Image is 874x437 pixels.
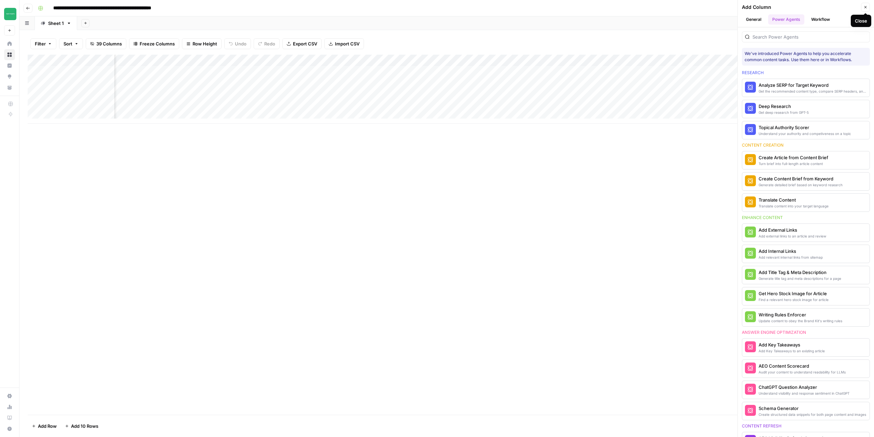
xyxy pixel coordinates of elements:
[64,40,72,47] span: Sort
[759,203,829,209] div: Translate content into your target language
[35,16,77,30] a: Sheet 1
[282,38,322,49] button: Export CSV
[4,412,15,423] a: Learning Hub
[759,182,843,188] div: Generate detailed brief based on keyword research
[759,131,851,136] div: Understand your authority and competiveness on a topic
[759,227,826,233] div: Add External Links
[759,233,826,239] div: Add external links to an article and review
[48,20,64,27] div: Sheet 1
[742,215,870,221] div: Enhance content
[759,110,809,115] div: Get deep research from GPT-5
[4,38,15,49] a: Home
[742,245,870,263] button: Add Internal LinksAdd relevant internal links from sitemap
[742,194,870,211] button: Translate ContentTranslate content into your target language
[28,421,61,432] button: Add Row
[759,369,846,375] div: Audit your content to understand readability for LLMs
[4,391,15,401] a: Settings
[4,401,15,412] a: Usage
[807,14,834,25] button: Workflow
[293,40,317,47] span: Export CSV
[759,412,866,417] div: Create structured data snippets for both page content and images
[129,38,179,49] button: Freeze Columns
[742,142,870,148] div: Content creation
[759,124,851,131] div: Topical Authority Scorer
[38,423,57,429] span: Add Row
[759,88,867,94] div: Get the recommended content type, compare SERP headers, and analyze SERP patterns
[71,423,98,429] span: Add 10 Rows
[140,40,175,47] span: Freeze Columns
[61,421,102,432] button: Add 10 Rows
[759,276,841,281] div: Generate title tag and meta descriptions for a page
[759,103,809,110] div: Deep Research
[742,224,870,242] button: Add External LinksAdd external links to an article and review
[254,38,280,49] button: Redo
[193,40,217,47] span: Row Height
[759,311,842,318] div: Writing Rules Enforcer
[752,33,867,40] input: Search Power Agents
[35,40,46,47] span: Filter
[4,71,15,82] a: Opportunities
[759,384,849,391] div: ChatGPT Question Analyzer
[759,363,846,369] div: AEO Content Scorecard
[759,82,867,88] div: Analyze SERP for Target Keyword
[745,51,867,63] div: We've introduced Power Agents to help you accelerate common content tasks. Use them here or in Wo...
[324,38,364,49] button: Import CSV
[742,381,870,399] button: ChatGPT Question AnalyzerUnderstand visibility and response sentiment in ChatGPT
[742,100,870,118] button: Deep ResearchGet deep research from GPT-5
[4,423,15,434] button: Help + Support
[742,266,870,284] button: Add Title Tag & Meta DescriptionGenerate title tag and meta descriptions for a page
[742,360,870,378] button: AEO Content ScorecardAudit your content to understand readability for LLMs
[742,329,870,336] div: Answer engine optimization
[742,402,870,420] button: Schema GeneratorCreate structured data snippets for both page content and images
[742,151,870,169] button: Create Article from Content BriefTurn brief into full-length article content
[4,8,16,20] img: Team Empathy Logo
[759,391,849,396] div: Understand visibility and response sentiment in ChatGPT
[742,14,765,25] button: General
[4,82,15,93] a: Your Data
[4,60,15,71] a: Insights
[759,248,823,255] div: Add Internal Links
[759,196,829,203] div: Translate Content
[759,341,825,348] div: Add Key Takeaways
[742,287,870,305] button: Get Hero Stock Image for ArticleFind a relevant hero stock image for article
[759,348,825,354] div: Add Key Takeaways to an existing article
[759,290,829,297] div: Get Hero Stock Image for Article
[768,14,804,25] button: Power Agents
[335,40,360,47] span: Import CSV
[59,38,83,49] button: Sort
[30,38,56,49] button: Filter
[855,17,867,24] div: Close
[742,121,870,139] button: Topical Authority ScorerUnderstand your authority and competiveness on a topic
[742,309,870,326] button: Writing Rules EnforcerUpdate content to obey the Brand Kit's writing rules
[742,173,870,190] button: Create Content Brief from KeywordGenerate detailed brief based on keyword research
[759,161,828,166] div: Turn brief into full-length article content
[742,70,870,76] div: Research
[224,38,251,49] button: Undo
[759,297,829,302] div: Find a relevant hero stock image for article
[4,5,15,23] button: Workspace: Team Empathy
[759,269,841,276] div: Add Title Tag & Meta Description
[182,38,222,49] button: Row Height
[759,175,843,182] div: Create Content Brief from Keyword
[86,38,126,49] button: 39 Columns
[759,154,828,161] div: Create Article from Content Brief
[264,40,275,47] span: Redo
[759,318,842,324] div: Update content to obey the Brand Kit's writing rules
[759,405,866,412] div: Schema Generator
[742,339,870,356] button: Add Key TakeawaysAdd Key Takeaways to an existing article
[759,255,823,260] div: Add relevant internal links from sitemap
[742,423,870,429] div: Content refresh
[235,40,246,47] span: Undo
[4,49,15,60] a: Browse
[96,40,122,47] span: 39 Columns
[742,79,870,97] button: Analyze SERP for Target KeywordGet the recommended content type, compare SERP headers, and analyz...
